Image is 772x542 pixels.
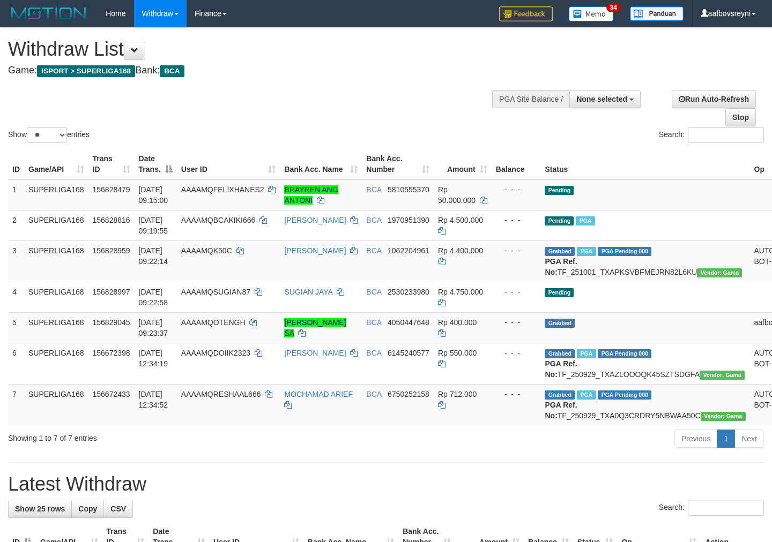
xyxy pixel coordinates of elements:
a: [PERSON_NAME] [284,246,346,255]
td: 6 [8,343,24,384]
span: Show 25 rows [15,505,65,513]
span: BCA [160,65,184,77]
div: PGA Site Balance / [492,90,569,108]
b: PGA Ref. No: [545,257,577,276]
label: Search: [659,127,764,143]
div: - - - [496,245,537,256]
td: 5 [8,312,24,343]
span: AAAAMQBCAKIKI666 [181,216,256,224]
th: Status [540,149,749,179]
span: Copy 2530233980 to clipboard [388,288,429,296]
span: Rp 4.500.000 [438,216,483,224]
td: 7 [8,384,24,425]
span: Vendor URL: https://trx31.1velocity.biz [697,268,742,277]
span: 156829045 [93,318,130,327]
th: Bank Acc. Number: activate to sort column ascending [362,149,434,179]
div: - - - [496,184,537,195]
td: SUPERLIGA168 [24,210,88,240]
div: - - - [496,287,537,297]
a: [PERSON_NAME] SA [284,318,346,337]
td: 3 [8,240,24,282]
span: Pending [545,186,574,195]
th: Game/API: activate to sort column ascending [24,149,88,179]
span: PGA Pending [598,390,651,400]
td: SUPERLIGA168 [24,240,88,282]
label: Search: [659,500,764,516]
h1: Withdraw List [8,39,504,60]
span: Rp 50.000.000 [438,185,476,205]
span: Grabbed [545,349,575,358]
span: BCA [366,390,381,398]
th: Date Trans.: activate to sort column descending [135,149,177,179]
span: ISPORT > SUPERLIGA168 [37,65,135,77]
span: AAAAMQFELIXHANES2 [181,185,264,194]
span: BCA [366,216,381,224]
span: Marked by aafsoycanthlai [577,247,596,256]
div: - - - [496,215,537,225]
span: Copy 4050447648 to clipboard [388,318,429,327]
span: [DATE] 09:19:55 [139,216,168,235]
a: BRAYREN ANG ANTONI [284,185,338,205]
span: [DATE] 12:34:19 [139,349,168,368]
span: Pending [545,216,574,225]
span: Rp 400.000 [438,318,477,327]
label: Show entries [8,127,90,143]
span: AAAAMQRESHAAL666 [181,390,261,398]
span: BCA [366,185,381,194]
a: SUGIAN JAYA [284,288,332,296]
div: Showing 1 to 7 of 7 entries [8,428,314,443]
span: Copy 5810555370 to clipboard [388,185,429,194]
button: None selected [569,90,641,108]
td: SUPERLIGA168 [24,312,88,343]
a: Next [734,430,764,448]
b: PGA Ref. No: [545,359,577,379]
span: PGA Pending [598,349,651,358]
span: Rp 4.400.000 [438,246,483,255]
span: Rp 550.000 [438,349,477,357]
span: 34 [606,3,621,12]
td: TF_250929_TXAZLOOOQK45SZTSDGFA [540,343,749,384]
h1: Latest Withdraw [8,473,764,495]
th: Trans ID: activate to sort column ascending [88,149,135,179]
a: Copy [71,500,104,518]
span: AAAAMQK50C [181,246,232,255]
span: Vendor URL: https://trx31.1velocity.biz [700,371,745,380]
span: Rp 4.750.000 [438,288,483,296]
img: MOTION_logo.png [8,5,90,21]
a: Show 25 rows [8,500,72,518]
td: SUPERLIGA168 [24,282,88,312]
span: Pending [545,288,574,297]
span: [DATE] 12:34:52 [139,390,168,409]
input: Search: [688,127,764,143]
span: Grabbed [545,247,575,256]
span: Copy 6750252158 to clipboard [388,390,429,398]
td: TF_250929_TXA0Q3CRDRY5NBWAA50C [540,384,749,425]
th: ID [8,149,24,179]
span: Grabbed [545,319,575,328]
span: Marked by aafsoycanthlai [577,390,596,400]
th: Balance [492,149,541,179]
a: CSV [103,500,133,518]
a: MOCHAMAD ARIEF [284,390,353,398]
span: Copy [78,505,97,513]
span: PGA Pending [598,247,651,256]
img: panduan.png [630,6,684,21]
img: Feedback.jpg [499,6,553,21]
a: Run Auto-Refresh [672,90,756,108]
a: Previous [674,430,717,448]
h4: Game: Bank: [8,65,504,76]
td: SUPERLIGA168 [24,343,88,384]
span: BCA [366,349,381,357]
th: User ID: activate to sort column ascending [177,149,280,179]
span: 156828479 [93,185,130,194]
span: Rp 712.000 [438,390,477,398]
b: PGA Ref. No: [545,401,577,420]
span: [DATE] 09:22:14 [139,246,168,266]
span: None selected [576,95,627,103]
span: 156672433 [93,390,130,398]
span: [DATE] 09:22:58 [139,288,168,307]
span: Marked by aafsoycanthlai [576,216,595,225]
th: Amount: activate to sort column ascending [434,149,492,179]
img: Button%20Memo.svg [569,6,614,21]
td: TF_251001_TXAPKSVBFMEJRN82L6KU [540,240,749,282]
